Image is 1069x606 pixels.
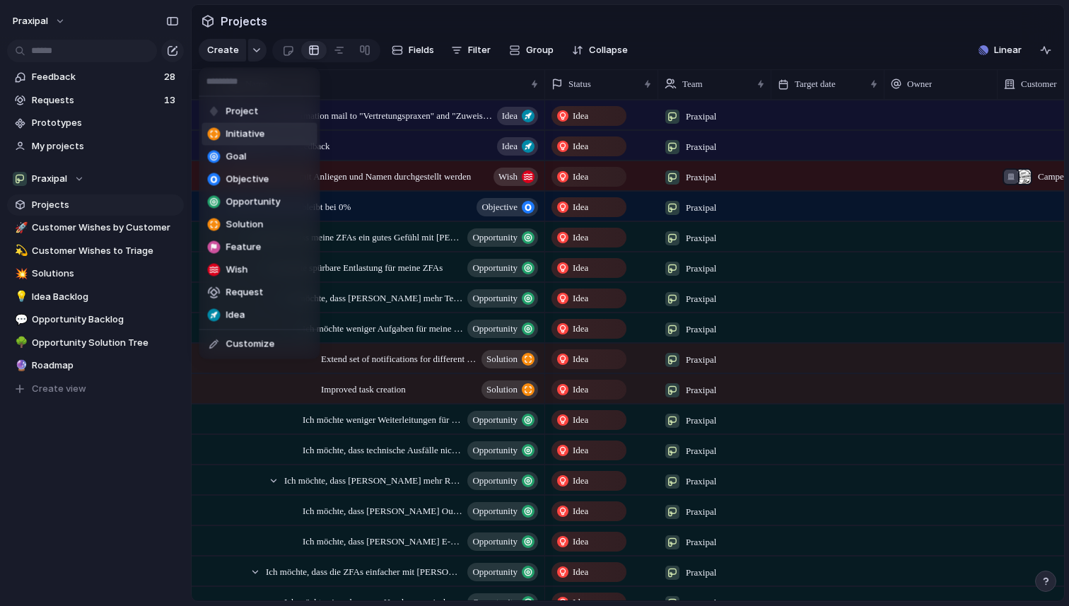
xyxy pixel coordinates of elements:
[226,240,262,255] span: Feature
[226,173,269,187] span: Objective
[226,105,259,119] span: Project
[226,337,275,351] span: Customize
[226,308,245,322] span: Idea
[226,286,264,300] span: Request
[226,263,248,277] span: Wish
[226,218,264,232] span: Solution
[226,150,247,164] span: Goal
[226,127,265,141] span: Initiative
[226,195,281,209] span: Opportunity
